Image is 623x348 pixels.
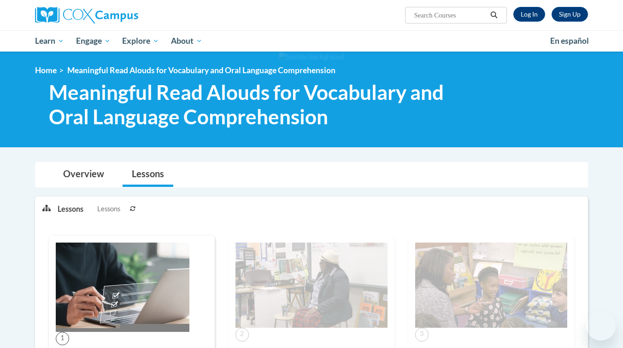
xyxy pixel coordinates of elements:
[54,162,113,187] a: Overview
[76,35,111,46] span: Engage
[586,311,616,341] iframe: Button to launch messaging window
[487,10,501,21] button: Search
[70,30,117,52] a: Engage
[513,7,545,22] a: Log In
[56,243,189,332] img: Course Image
[413,10,487,21] input: Search Courses
[123,162,173,187] a: Lessons
[56,332,69,345] span: 1
[35,7,138,23] img: Cox Campus
[171,35,202,46] span: About
[544,31,595,51] a: En español
[49,80,460,129] span: Meaningful Read Alouds for Vocabulary and Oral Language Comprehension
[122,35,159,46] span: Explore
[550,36,589,46] span: En español
[235,243,388,328] img: Course Image
[415,243,567,328] img: Course Image
[29,30,70,52] a: Learn
[97,204,120,214] span: Lessons
[58,204,83,214] p: Lessons
[165,30,208,52] a: About
[116,30,165,52] a: Explore
[67,65,335,75] span: Meaningful Read Alouds for Vocabulary and Oral Language Comprehension
[235,328,249,341] span: 2
[21,30,602,52] div: Main menu
[552,7,588,22] a: Register
[415,328,429,341] span: 3
[35,65,57,75] a: Home
[35,35,64,46] span: Learn
[279,52,344,62] img: Section background
[35,7,210,23] a: Cox Campus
